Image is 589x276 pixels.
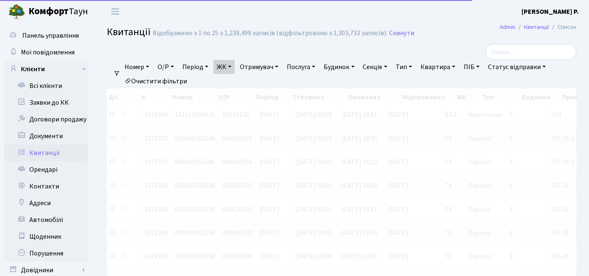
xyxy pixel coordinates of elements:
[283,60,319,74] a: Послуга
[4,77,88,94] a: Всі клієнти
[4,111,88,128] a: Договори продажу
[121,60,153,74] a: Номер
[29,5,69,18] b: Комфорт
[417,60,459,74] a: Квартира
[4,44,88,61] a: Мої повідомлення
[121,74,190,88] a: Очистити фільтри
[4,195,88,212] a: Адреси
[4,94,88,111] a: Заявки до КК
[522,7,579,17] a: [PERSON_NAME] Р.
[524,23,549,31] a: Квитанції
[320,60,358,74] a: Будинок
[4,212,88,228] a: Автомобілі
[8,3,25,20] img: logo.png
[4,61,88,77] a: Клієнти
[460,60,483,74] a: ПІБ
[4,161,88,178] a: Орендарі
[4,27,88,44] a: Панель управління
[4,178,88,195] a: Контакти
[4,144,88,161] a: Квитанції
[29,5,88,19] span: Таун
[153,29,387,37] div: Відображено з 1 по 25 з 1,239,499 записів (відфільтровано з 1,303,733 записів).
[21,48,75,57] span: Мої повідомлення
[107,25,150,39] span: Квитанції
[360,60,391,74] a: Секція
[392,60,415,74] a: Тип
[522,7,579,16] b: [PERSON_NAME] Р.
[389,29,414,37] a: Скинути
[213,60,235,74] a: ЖК
[179,60,212,74] a: Період
[236,60,282,74] a: Отримувач
[4,128,88,144] a: Документи
[154,60,177,74] a: О/Р
[4,245,88,262] a: Порушення
[4,228,88,245] a: Щоденник
[485,60,549,74] a: Статус відправки
[487,18,589,36] nav: breadcrumb
[22,31,79,40] span: Панель управління
[105,5,126,18] button: Переключити навігацію
[500,23,515,31] a: Admin
[549,23,576,32] li: Список
[485,44,576,60] input: Пошук...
